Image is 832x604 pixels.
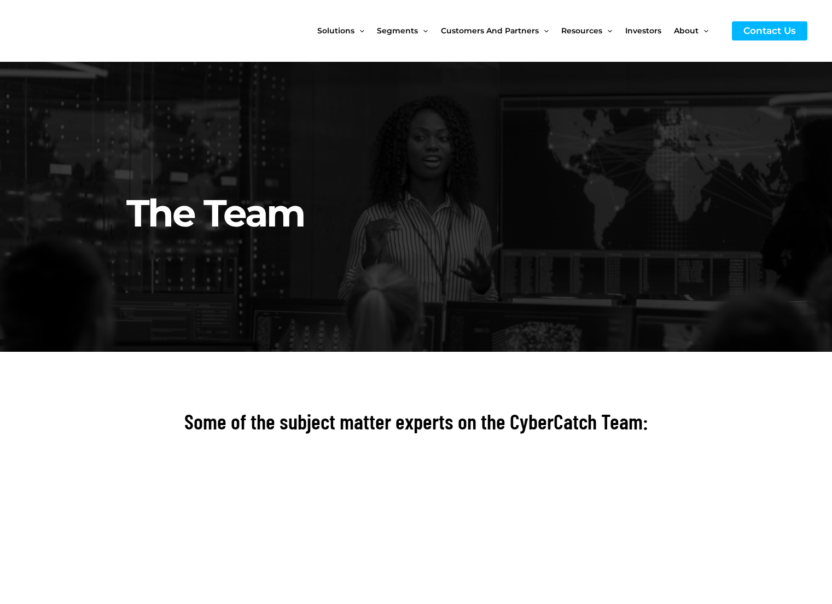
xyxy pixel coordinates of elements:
[126,91,714,238] h2: The Team
[561,8,602,54] span: Resources
[625,8,674,54] a: Investors
[19,8,150,54] img: CyberCatch
[317,8,354,54] span: Solutions
[441,8,539,54] span: Customers and Partners
[418,8,428,54] span: Menu Toggle
[539,8,549,54] span: Menu Toggle
[602,8,612,54] span: Menu Toggle
[317,8,721,54] nav: Site Navigation: New Main Menu
[732,21,807,40] a: Contact Us
[674,8,699,54] span: About
[110,408,723,435] h2: Some of the subject matter experts on the CyberCatch Team:
[699,8,708,54] span: Menu Toggle
[354,8,364,54] span: Menu Toggle
[377,8,418,54] span: Segments
[625,8,661,54] span: Investors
